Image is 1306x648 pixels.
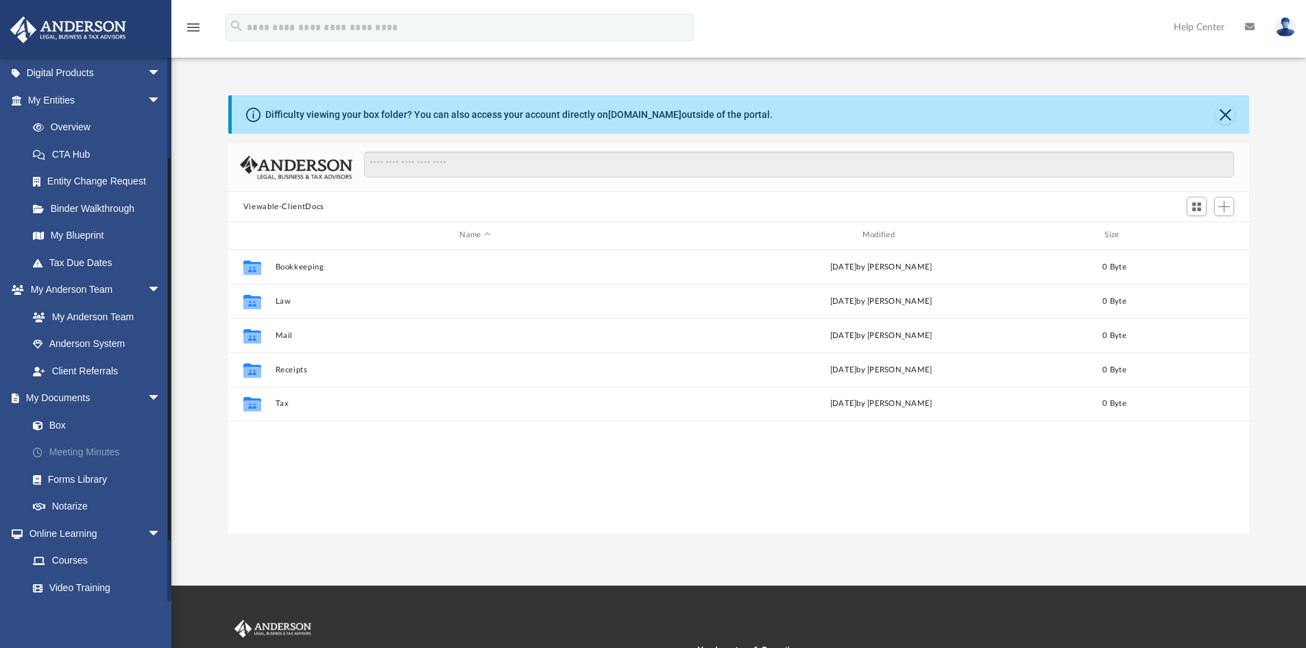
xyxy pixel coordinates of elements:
a: Digital Productsarrow_drop_down [10,60,182,87]
div: Name [274,229,675,241]
a: Box [19,411,175,439]
i: search [229,19,244,34]
div: [DATE] by [PERSON_NAME] [681,398,1080,410]
span: arrow_drop_down [147,520,175,548]
a: Notarize [19,493,182,520]
a: My Entitiesarrow_drop_down [10,86,182,114]
a: My Blueprint [19,222,175,250]
a: Forms Library [19,466,175,493]
span: 0 Byte [1102,400,1126,407]
span: 0 Byte [1102,263,1126,270]
a: Tax Due Dates [19,249,182,276]
a: Binder Walkthrough [19,195,182,222]
a: Courses [19,547,175,575]
div: [DATE] by [PERSON_NAME] [681,261,1080,273]
a: Online Learningarrow_drop_down [10,520,175,547]
button: Tax [275,399,675,408]
div: grid [228,250,1250,533]
a: My Anderson Teamarrow_drop_down [10,276,175,304]
div: [DATE] by [PERSON_NAME] [681,295,1080,307]
span: 0 Byte [1102,365,1126,373]
button: Bookkeeping [275,263,675,272]
button: Add [1214,197,1235,216]
input: Search files and folders [364,152,1234,178]
button: Switch to Grid View [1187,197,1207,216]
a: My Anderson Team [19,303,168,331]
a: Overview [19,114,182,141]
button: Viewable-ClientDocs [243,201,324,213]
span: arrow_drop_down [147,385,175,413]
button: Law [275,297,675,306]
button: Receipts [275,365,675,374]
a: menu [185,26,202,36]
span: 0 Byte [1102,297,1126,304]
img: User Pic [1275,17,1296,37]
div: Size [1087,229,1141,241]
div: [DATE] by [PERSON_NAME] [681,329,1080,341]
div: id [1148,229,1244,241]
a: Meeting Minutes [19,439,182,466]
div: [DATE] by [PERSON_NAME] [681,363,1080,376]
div: Difficulty viewing your box folder? You can also access your account directly on outside of the p... [265,108,773,122]
div: Modified [681,229,1081,241]
a: Client Referrals [19,357,175,385]
button: Mail [275,331,675,340]
a: Video Training [19,574,168,601]
img: Anderson Advisors Platinum Portal [6,16,130,43]
span: arrow_drop_down [147,86,175,115]
button: Close [1216,105,1235,124]
img: Anderson Advisors Platinum Portal [232,620,314,638]
a: Anderson System [19,331,175,358]
a: CTA Hub [19,141,182,168]
span: arrow_drop_down [147,276,175,304]
a: Entity Change Request [19,168,182,195]
i: menu [185,19,202,36]
a: My Documentsarrow_drop_down [10,385,182,412]
div: id [234,229,269,241]
span: arrow_drop_down [147,60,175,88]
a: Resources [19,601,175,629]
a: [DOMAIN_NAME] [608,109,681,120]
span: 0 Byte [1102,331,1126,339]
